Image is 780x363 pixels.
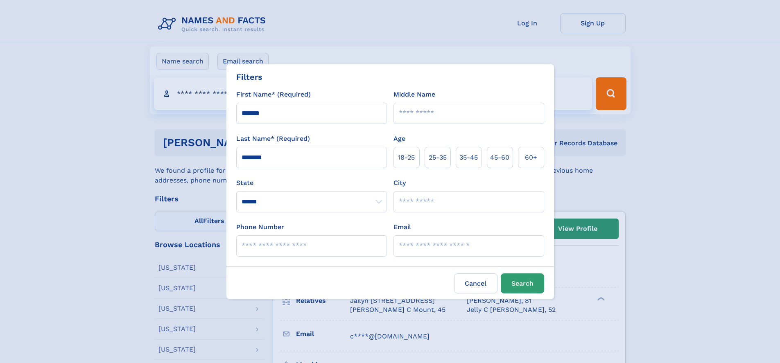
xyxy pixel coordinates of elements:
[236,178,387,188] label: State
[459,153,478,162] span: 35‑45
[236,222,284,232] label: Phone Number
[490,153,509,162] span: 45‑60
[393,222,411,232] label: Email
[393,134,405,144] label: Age
[501,273,544,293] button: Search
[398,153,415,162] span: 18‑25
[393,178,406,188] label: City
[525,153,537,162] span: 60+
[236,134,310,144] label: Last Name* (Required)
[454,273,497,293] label: Cancel
[236,90,311,99] label: First Name* (Required)
[429,153,447,162] span: 25‑35
[236,71,262,83] div: Filters
[393,90,435,99] label: Middle Name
